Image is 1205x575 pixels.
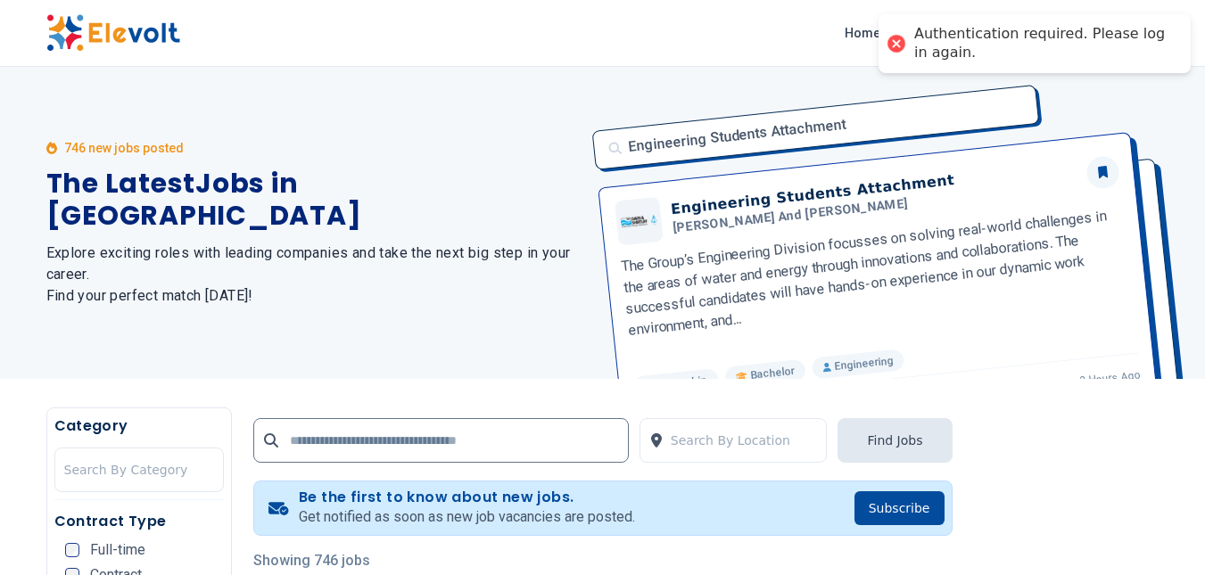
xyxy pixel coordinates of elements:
p: 746 new jobs posted [64,139,184,157]
p: Get notified as soon as new job vacancies are posted. [299,506,635,528]
a: Home [838,19,887,47]
input: Full-time [65,543,79,557]
h5: Category [54,415,224,437]
h1: The Latest Jobs in [GEOGRAPHIC_DATA] [46,168,582,232]
h4: Be the first to know about new jobs. [299,489,635,506]
img: Elevolt [46,14,180,52]
p: Showing 746 jobs [253,550,953,571]
button: Find Jobs [838,418,952,463]
button: Subscribe [854,491,945,525]
h2: Explore exciting roles with leading companies and take the next big step in your career. Find you... [46,242,582,307]
h5: Contract Type [54,511,224,532]
span: Full-time [90,543,145,557]
div: Authentication required. Please log in again. [914,25,1173,62]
